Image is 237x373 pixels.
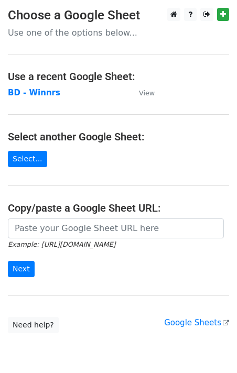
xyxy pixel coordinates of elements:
a: Google Sheets [164,318,229,327]
small: Example: [URL][DOMAIN_NAME] [8,240,115,248]
a: View [128,88,155,97]
a: Need help? [8,317,59,333]
h4: Select another Google Sheet: [8,130,229,143]
p: Use one of the options below... [8,27,229,38]
input: Paste your Google Sheet URL here [8,218,224,238]
a: BD - Winnrs [8,88,60,97]
h4: Copy/paste a Google Sheet URL: [8,202,229,214]
small: View [139,89,155,97]
h3: Choose a Google Sheet [8,8,229,23]
a: Select... [8,151,47,167]
h4: Use a recent Google Sheet: [8,70,229,83]
input: Next [8,261,35,277]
